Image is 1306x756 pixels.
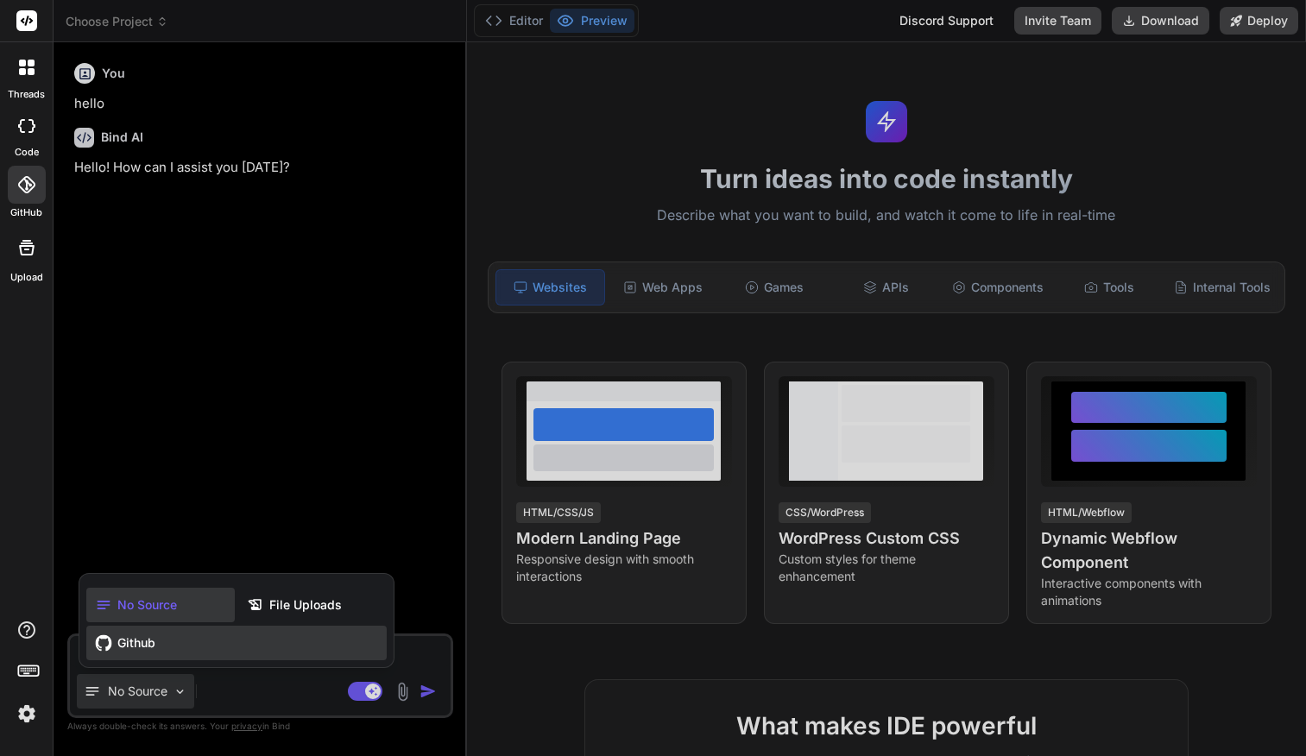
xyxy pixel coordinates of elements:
span: Github [117,634,155,652]
label: GitHub [10,205,42,220]
span: File Uploads [269,596,342,614]
img: settings [12,699,41,728]
label: code [15,145,39,160]
label: threads [8,87,45,102]
span: No Source [117,596,177,614]
label: Upload [10,270,43,285]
